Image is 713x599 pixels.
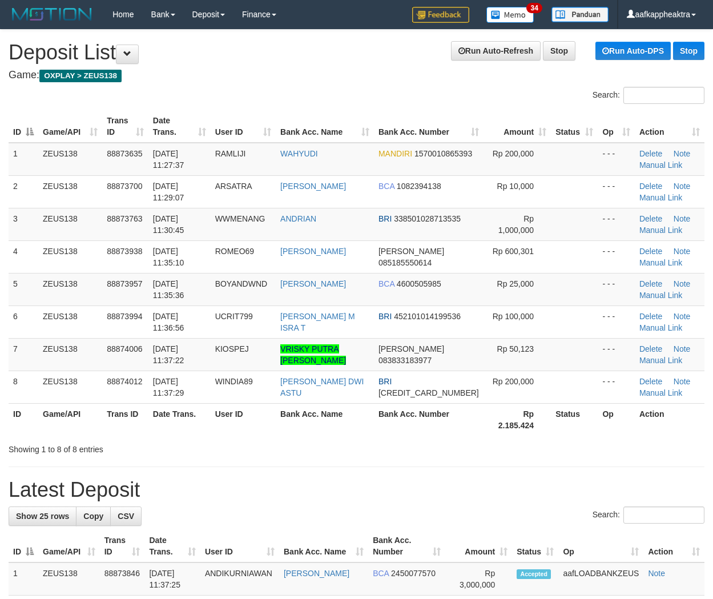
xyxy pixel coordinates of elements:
span: Rp 200,000 [493,377,534,386]
td: - - - [598,338,634,371]
span: BRI [378,312,392,321]
img: Button%20Memo.svg [486,7,534,23]
td: - - - [598,240,634,273]
span: BCA [373,569,389,578]
a: Note [674,312,691,321]
span: 88874006 [107,344,142,353]
span: KIOSPEJ [215,344,249,353]
a: [PERSON_NAME] M ISRA T [280,312,355,332]
span: Copy 083833183977 to clipboard [378,356,432,365]
span: BRI [378,214,392,223]
td: - - - [598,273,634,305]
span: CSV [118,512,134,521]
a: Delete [639,182,662,191]
th: Amount: activate to sort column ascending [445,530,512,562]
th: Trans ID [102,403,148,436]
a: CSV [110,506,142,526]
span: WINDIA89 [215,377,253,386]
span: Copy 664301011307534 to clipboard [378,388,479,397]
img: panduan.png [551,7,609,22]
span: WWMENANG [215,214,265,223]
span: OXPLAY > ZEUS138 [39,70,122,82]
h1: Deposit List [9,41,704,64]
a: Stop [543,41,575,61]
th: Game/API: activate to sort column ascending [38,530,100,562]
img: Feedback.jpg [412,7,469,23]
a: Run Auto-DPS [595,42,671,60]
th: Bank Acc. Name: activate to sort column ascending [276,110,374,143]
span: 88873763 [107,214,142,223]
a: [PERSON_NAME] DWI ASTU [280,377,364,397]
td: 8 [9,371,38,403]
a: [PERSON_NAME] [284,569,349,578]
span: BCA [378,182,394,191]
th: User ID [211,403,276,436]
h1: Latest Deposit [9,479,704,501]
span: Show 25 rows [16,512,69,521]
td: ANDIKURNIAWAN [200,562,279,596]
span: Rp 1,000,000 [498,214,534,235]
a: Manual Link [639,356,683,365]
span: 34 [526,3,542,13]
th: Action [635,403,704,436]
span: 88873700 [107,182,142,191]
h4: Game: [9,70,704,81]
td: ZEUS138 [38,208,102,240]
label: Search: [593,506,704,524]
span: 88873994 [107,312,142,321]
td: aafLOADBANKZEUS [558,562,643,596]
th: Game/API: activate to sort column ascending [38,110,102,143]
span: Copy 1570010865393 to clipboard [414,149,472,158]
td: 7 [9,338,38,371]
a: Delete [639,344,662,353]
span: [DATE] 11:30:45 [153,214,184,235]
span: 88873957 [107,279,142,288]
span: 88873938 [107,247,142,256]
span: Rp 25,000 [497,279,534,288]
a: Note [648,569,665,578]
div: Showing 1 to 8 of 8 entries [9,439,288,455]
td: ZEUS138 [38,562,100,596]
a: Manual Link [639,323,683,332]
span: ARSATRA [215,182,252,191]
a: Note [674,279,691,288]
th: User ID: activate to sort column ascending [211,110,276,143]
span: BCA [378,279,394,288]
span: Copy 1082394138 to clipboard [397,182,441,191]
th: Status: activate to sort column ascending [551,110,598,143]
td: ZEUS138 [38,338,102,371]
span: [DATE] 11:27:37 [153,149,184,170]
a: Delete [639,312,662,321]
th: Op: activate to sort column ascending [558,530,643,562]
td: 5 [9,273,38,305]
span: [DATE] 11:29:07 [153,182,184,202]
td: 88873846 [100,562,145,596]
td: 3 [9,208,38,240]
th: Date Trans.: activate to sort column ascending [144,530,200,562]
a: Manual Link [639,193,683,202]
a: Note [674,149,691,158]
th: User ID: activate to sort column ascending [200,530,279,562]
td: - - - [598,143,634,176]
th: Op: activate to sort column ascending [598,110,634,143]
a: Note [674,344,691,353]
a: [PERSON_NAME] [280,279,346,288]
a: Stop [673,42,704,60]
a: ANDRIAN [280,214,316,223]
td: 2 [9,175,38,208]
th: Action: activate to sort column ascending [635,110,704,143]
th: Action: activate to sort column ascending [643,530,704,562]
th: Bank Acc. Number: activate to sort column ascending [368,530,445,562]
span: BRI [378,377,392,386]
span: Rp 50,123 [497,344,534,353]
th: Amount: activate to sort column ascending [484,110,551,143]
a: Manual Link [639,226,683,235]
th: ID: activate to sort column descending [9,110,38,143]
a: WAHYUDI [280,149,318,158]
input: Search: [623,87,704,104]
th: ID: activate to sort column descending [9,530,38,562]
a: [PERSON_NAME] [280,182,346,191]
a: Show 25 rows [9,506,76,526]
td: ZEUS138 [38,143,102,176]
a: Note [674,214,691,223]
